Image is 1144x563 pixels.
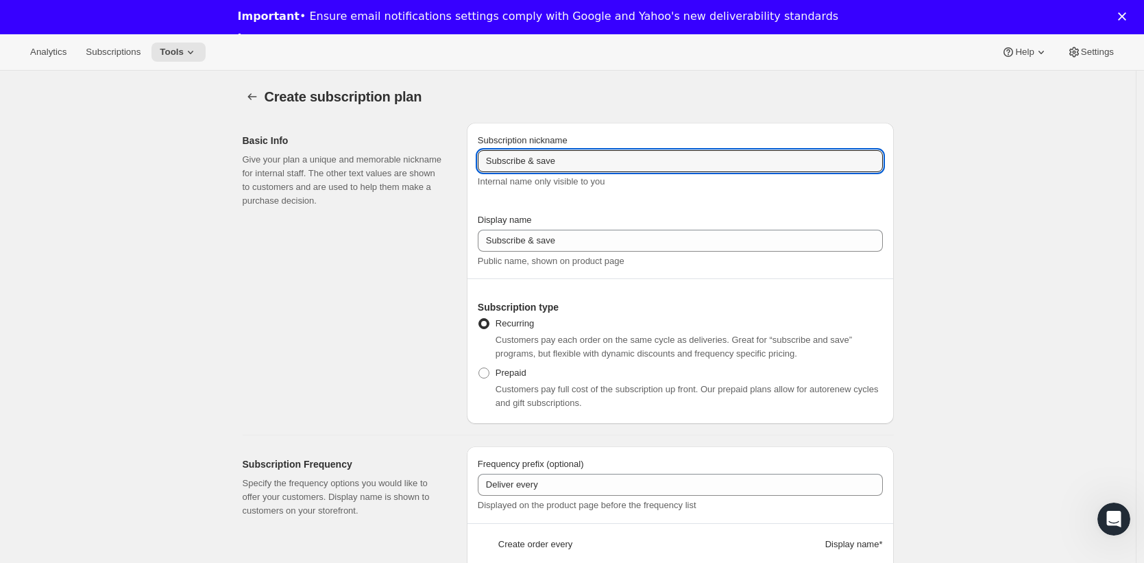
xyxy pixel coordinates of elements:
span: Customers pay full cost of the subscription up front. Our prepaid plans allow for autorenew cycle... [496,384,879,408]
h2: Subscription Frequency [243,457,445,471]
span: Recurring [496,318,534,328]
span: Displayed on the product page before the frequency list [478,500,696,510]
span: Frequency prefix (optional) [478,459,584,469]
span: Prepaid [496,368,526,378]
input: Subscribe & Save [478,150,883,172]
span: Create order every [498,538,572,551]
p: Give your plan a unique and memorable nickname for internal staff. The other text values are show... [243,153,445,208]
button: Subscriptions [77,43,149,62]
h2: Subscription type [478,300,883,314]
p: Specify the frequency options you would like to offer your customers. Display name is shown to cu... [243,477,445,518]
span: Settings [1081,47,1114,58]
span: Help [1015,47,1034,58]
div: Close [1118,12,1132,21]
b: Important [238,10,300,23]
button: Settings [1059,43,1122,62]
span: Subscription nickname [478,135,568,145]
div: • Ensure email notifications settings comply with Google and Yahoo's new deliverability standards [238,10,839,23]
button: Subscription plans [243,87,262,106]
span: Public name, shown on product page [478,256,624,266]
a: Learn more [238,32,308,47]
span: Analytics [30,47,66,58]
span: Create subscription plan [265,89,422,104]
span: Display name * [825,538,883,551]
iframe: Intercom live chat [1097,503,1130,536]
button: Analytics [22,43,75,62]
input: Subscribe & Save [478,230,883,252]
span: Display name [478,215,532,225]
h2: Basic Info [243,134,445,147]
span: Tools [160,47,184,58]
button: Tools [151,43,206,62]
span: Internal name only visible to you [478,176,605,187]
span: Subscriptions [86,47,141,58]
span: Customers pay each order on the same cycle as deliveries. Great for “subscribe and save” programs... [496,335,852,359]
button: Help [993,43,1056,62]
input: Deliver every [478,474,883,496]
